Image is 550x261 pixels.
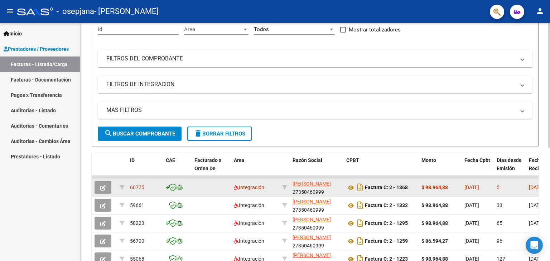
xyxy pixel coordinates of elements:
[365,221,408,226] strong: Factura C: 2 - 1295
[293,233,341,248] div: 27350460999
[293,252,331,258] span: [PERSON_NAME]
[526,237,543,254] div: Open Intercom Messenger
[4,45,69,53] span: Prestadores / Proveedores
[98,102,532,119] mat-expansion-panel-header: MAS FILTROS
[356,235,365,247] i: Descargar documento
[98,50,532,67] mat-expansion-panel-header: FILTROS DEL COMPROBANTE
[234,238,264,244] span: Integración
[346,157,359,163] span: CPBT
[163,153,192,184] datatable-header-cell: CAE
[497,157,522,171] span: Días desde Emisión
[419,153,462,184] datatable-header-cell: Monto
[130,202,144,208] span: 59661
[254,26,269,33] span: Todos
[356,182,365,193] i: Descargar documento
[234,220,264,226] span: Integración
[356,217,365,229] i: Descargar documento
[98,127,182,141] button: Buscar Comprobante
[536,7,544,15] mat-icon: person
[184,26,242,33] span: Area
[497,238,502,244] span: 96
[497,202,502,208] span: 33
[106,80,515,88] mat-panel-title: FILTROS DE INTEGRACION
[234,184,264,190] span: Integración
[290,153,343,184] datatable-header-cell: Razón Social
[365,203,408,208] strong: Factura C: 2 - 1332
[130,157,135,163] span: ID
[529,157,549,171] span: Fecha Recibido
[464,184,479,190] span: [DATE]
[94,4,159,19] span: - [PERSON_NAME]
[127,153,163,184] datatable-header-cell: ID
[464,202,479,208] span: [DATE]
[130,184,144,190] span: 60775
[343,153,419,184] datatable-header-cell: CPBT
[187,127,252,141] button: Borrar Filtros
[130,220,144,226] span: 58223
[365,185,408,191] strong: Factura C: 2 - 1368
[6,7,14,15] mat-icon: menu
[194,130,245,137] span: Borrar Filtros
[234,202,264,208] span: Integración
[293,157,322,163] span: Razón Social
[421,157,436,163] span: Monto
[356,200,365,211] i: Descargar documento
[57,4,94,19] span: - osepjana
[231,153,279,184] datatable-header-cell: Area
[192,153,231,184] datatable-header-cell: Facturado x Orden De
[293,216,341,231] div: 27350460999
[293,217,331,222] span: [PERSON_NAME]
[464,238,479,244] span: [DATE]
[365,238,408,244] strong: Factura C: 2 - 1259
[497,184,500,190] span: 5
[529,220,544,226] span: [DATE]
[194,129,202,138] mat-icon: delete
[98,76,532,93] mat-expansion-panel-header: FILTROS DE INTEGRACION
[130,238,144,244] span: 56700
[464,157,490,163] span: Fecha Cpbt
[166,157,175,163] span: CAE
[293,180,341,195] div: 27350460999
[293,198,341,213] div: 27350460999
[106,55,515,63] mat-panel-title: FILTROS DEL COMPROBANTE
[462,153,494,184] datatable-header-cell: Fecha Cpbt
[421,238,448,244] strong: $ 86.594,27
[494,153,526,184] datatable-header-cell: Días desde Emisión
[529,202,544,208] span: [DATE]
[4,30,22,38] span: Inicio
[234,157,245,163] span: Area
[194,157,221,171] span: Facturado x Orden De
[497,220,502,226] span: 65
[464,220,479,226] span: [DATE]
[349,25,401,34] span: Mostrar totalizadores
[529,184,544,190] span: [DATE]
[293,199,331,205] span: [PERSON_NAME]
[293,181,331,187] span: [PERSON_NAME]
[104,130,175,137] span: Buscar Comprobante
[421,220,448,226] strong: $ 98.964,88
[106,106,515,114] mat-panel-title: MAS FILTROS
[421,202,448,208] strong: $ 98.964,88
[293,235,331,240] span: [PERSON_NAME]
[104,129,113,138] mat-icon: search
[421,184,448,190] strong: $ 98.964,88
